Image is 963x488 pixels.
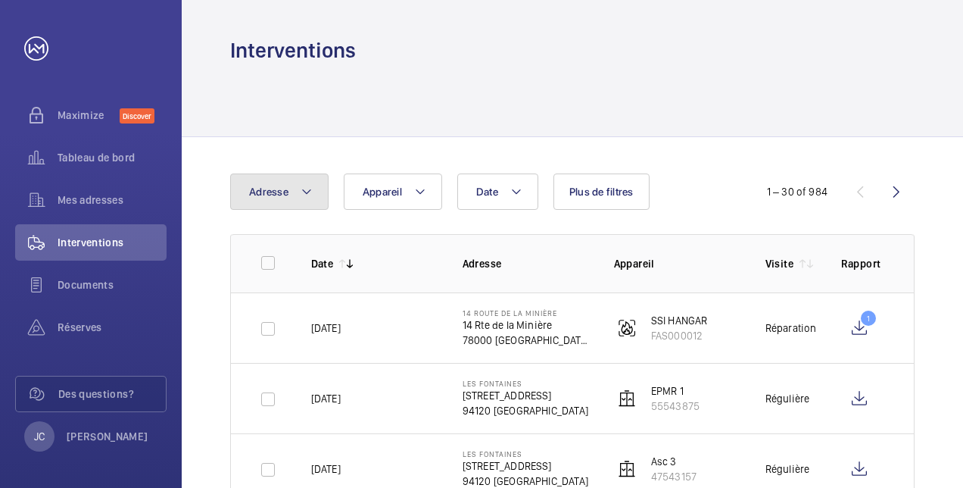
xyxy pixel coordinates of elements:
[67,429,148,444] p: [PERSON_NAME]
[311,321,341,336] p: [DATE]
[363,186,402,198] span: Appareil
[765,461,810,477] div: Régulière
[34,429,45,444] p: JC
[614,256,741,271] p: Appareil
[618,319,636,337] img: fire_alarm.svg
[58,108,120,123] span: Maximize
[463,388,588,403] p: [STREET_ADDRESS]
[651,383,700,399] p: EPMR 1
[58,150,167,165] span: Tableau de bord
[457,174,538,210] button: Date
[311,256,333,271] p: Date
[463,379,588,388] p: Les Fontaines
[58,277,167,292] span: Documents
[618,460,636,478] img: elevator.svg
[651,313,708,328] p: SSI HANGAR
[618,389,636,408] img: elevator.svg
[767,184,827,199] div: 1 – 30 of 984
[765,321,817,336] div: Réparation
[463,403,588,418] p: 94120 [GEOGRAPHIC_DATA]
[765,256,793,271] p: Visite
[230,174,329,210] button: Adresse
[651,328,708,343] p: FAS000012
[58,192,167,208] span: Mes adresses
[463,333,590,348] p: 78000 [GEOGRAPHIC_DATA]
[463,458,588,474] p: [STREET_ADDRESS]
[553,174,650,210] button: Plus de filtres
[651,399,700,414] p: 55543875
[463,256,590,271] p: Adresse
[463,449,588,458] p: Les Fontaines
[58,235,167,250] span: Interventions
[120,108,154,124] span: Discover
[311,461,341,477] p: [DATE]
[230,36,356,64] h1: Interventions
[463,318,590,333] p: 14 Rte de la Minière
[651,469,697,484] p: 47543157
[58,386,166,402] span: Des questions?
[249,186,288,198] span: Adresse
[841,256,884,271] p: Rapport
[651,454,697,469] p: Asc 3
[344,174,442,210] button: Appareil
[463,308,590,318] p: 14 Route de la Minière
[476,186,498,198] span: Date
[765,391,810,406] div: Régulière
[569,186,634,198] span: Plus de filtres
[58,320,167,335] span: Réserves
[311,391,341,406] p: [DATE]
